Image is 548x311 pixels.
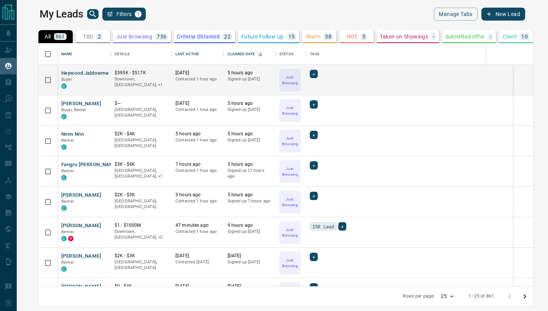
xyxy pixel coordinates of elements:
p: Toronto [115,76,168,88]
p: Contacted 1 hour ago [175,229,220,235]
button: New Lead [481,8,525,21]
p: Just Browsing [280,166,300,177]
p: Rows per page: [403,293,435,300]
p: Just Browsing [280,257,300,269]
span: + [312,131,315,139]
div: Details [115,43,130,65]
p: [DATE] [175,70,220,76]
button: Go to next page [517,289,532,304]
p: Contacted 1 hour ago [175,198,220,204]
p: [DATE] [228,283,272,290]
div: condos.ca [61,114,67,119]
button: [PERSON_NAME] [61,100,101,107]
p: 2 [98,34,101,39]
p: Submitted Offer [445,34,485,39]
button: more [532,105,543,116]
p: 5 hours ago [228,161,272,168]
div: Last Active [175,43,199,65]
button: more [532,166,543,177]
p: Signed up [DATE] [228,107,272,113]
p: [DATE] [175,283,220,290]
p: $395K - $517K [115,70,168,76]
button: Filters1 [102,8,146,21]
span: Renter [61,168,74,173]
p: All [45,34,51,39]
div: Name [61,43,73,65]
p: 9 hours ago [228,222,272,229]
p: Contacted 1 hour ago [175,137,220,143]
p: [DATE] [175,100,220,107]
p: Future Follow Up [241,34,284,39]
p: $1 - $1000M [115,222,168,229]
p: 5 hours ago [175,131,220,137]
p: Criteria Obtained [177,34,220,39]
button: more [532,74,543,86]
p: [DATE] [175,253,220,259]
button: more [532,257,543,269]
p: TBD [83,34,93,39]
p: 47 minutes ago [175,222,220,229]
p: Just Browsing [280,74,300,86]
p: 5 hours ago [228,70,272,76]
p: Just Browsing [116,34,152,39]
p: $2K - $4K [115,131,168,137]
button: [PERSON_NAME] [61,253,101,260]
span: Renter [61,229,74,234]
button: Nnnn Nnn [61,131,84,138]
p: [DATE] [228,253,272,259]
p: 22 [224,34,231,39]
button: search button [87,9,99,19]
p: Toronto [115,168,168,180]
p: - [490,34,491,39]
p: [GEOGRAPHIC_DATA], [GEOGRAPHIC_DATA] [115,137,168,149]
div: condos.ca [61,205,67,211]
button: [PERSON_NAME] [61,283,101,290]
div: Claimed Date [228,43,255,65]
p: Signed up [DATE] [228,76,272,82]
span: Buyer, Renter [61,107,87,112]
div: Details [111,43,172,65]
p: 7 hours ago [175,161,220,168]
div: Name [57,43,111,65]
div: condos.ca [61,175,67,180]
div: + [310,100,318,109]
p: $3K - $4K [115,161,168,168]
p: Contacted [DATE] [175,259,220,265]
div: + [310,161,318,170]
button: [PERSON_NAME] [61,222,101,229]
p: Signed up [DATE] [228,259,272,265]
p: $0 - $4K [115,283,168,290]
span: + [341,223,344,230]
p: [GEOGRAPHIC_DATA], [GEOGRAPHIC_DATA] [115,107,168,119]
p: - [433,34,434,39]
button: Sort [255,49,266,59]
div: condos.ca [61,236,67,241]
button: Fangru [PERSON_NAME] [61,161,119,168]
div: Status [279,43,293,65]
p: Signed up [DATE] [228,229,272,235]
p: 5 [362,34,365,39]
span: 1 [135,11,141,17]
div: Last Active [172,43,224,65]
p: Signed up [DATE] [228,137,272,143]
span: + [312,70,315,78]
div: Tags [306,43,514,65]
p: Taken on Showings [380,34,428,39]
span: + [312,162,315,169]
p: 1–25 of 861 [468,293,494,300]
span: Renter [61,138,74,143]
p: Just Browsing [280,227,300,238]
button: [PERSON_NAME] [61,192,101,199]
h1: My Leads [40,8,83,20]
p: $2K - $3K [115,192,168,198]
p: Contacted 1 hour ago [175,168,220,174]
p: Warm [306,34,321,39]
p: 5 hours ago [228,131,272,137]
button: Manage Tabs [434,8,477,21]
p: $2K - $3K [115,253,168,259]
p: Just Browsing [280,196,300,208]
p: HOT [347,34,358,39]
p: East End, Toronto [115,229,168,240]
span: Buyer [61,77,72,82]
p: 3 hours ago [175,192,220,198]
